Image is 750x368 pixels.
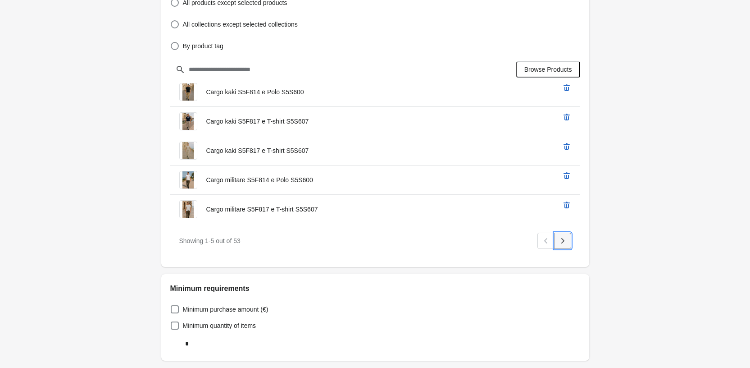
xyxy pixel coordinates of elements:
span: Cargo militare S5F814 e Polo S5S600 [206,176,313,184]
img: Cargo militare S5F814 e Polo S5S600 [182,171,194,189]
img: Cargo kaki S5F817 e T-shirt S5S607 [182,113,194,130]
button: remove Cargo kaki S5F817 e T-shirt S5S607’s product [559,109,575,125]
button: remove Cargo militare S5F814 e Polo S5S600’s product [559,168,575,184]
img: Cargo kaki S5F817 e T-shirt S5S607 [182,142,194,159]
span: All collections except selected collections [183,20,298,29]
h2: Minimum requirements [170,283,580,294]
img: Cargo militare S5F817 e T-shirt S5S607 [182,201,194,218]
span: Browse Products [524,66,572,73]
span: Showing 1 - 5 out of 53 [179,237,241,244]
img: Cargo kaki S5F814 e Polo S5S600 [182,83,194,101]
span: Cargo kaki S5F814 e Polo S5S600 [206,88,304,96]
span: By product tag [183,41,223,51]
span: Minimum purchase amount (€) [183,305,268,314]
span: Cargo kaki S5F817 e T-shirt S5S607 [206,118,309,125]
span: Cargo kaki S5F817 e T-shirt S5S607 [206,147,309,154]
button: remove Cargo militare S5F817 e T-shirt S5S607’s product [559,197,575,213]
nav: Pagination [537,233,571,249]
button: Next [554,233,571,249]
span: Cargo militare S5F817 e T-shirt S5S607 [206,206,318,213]
button: remove Cargo kaki S5F817 e T-shirt S5S607’s product [559,138,575,155]
button: remove Cargo kaki S5F814 e Polo S5S600’s product [559,80,575,96]
span: Minimum quantity of items [183,321,256,330]
button: Browse Products [516,61,580,78]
